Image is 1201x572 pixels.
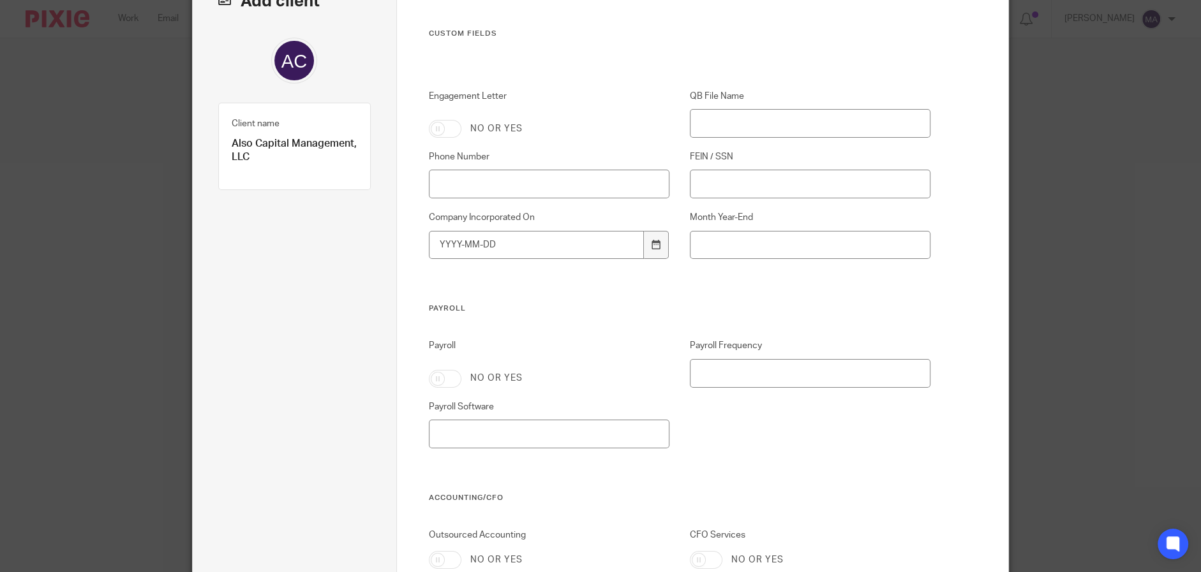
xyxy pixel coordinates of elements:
[470,122,523,135] label: No or yes
[271,38,317,84] img: svg%3E
[429,304,931,314] h3: Payroll
[690,529,931,541] label: CFO Services
[429,339,670,360] label: Payroll
[731,554,784,566] label: No or yes
[470,554,523,566] label: No or yes
[429,493,931,503] h3: Accounting/CFO
[690,339,931,352] label: Payroll Frequency
[429,211,670,224] label: Company Incorporated On
[232,117,280,130] label: Client name
[429,90,670,110] label: Engagement Letter
[429,150,670,163] label: Phone Number
[429,400,670,413] label: Payroll Software
[690,211,931,224] label: Month Year-End
[690,150,931,163] label: FEIN / SSN
[429,529,670,541] label: Outsourced Accounting
[470,372,523,385] label: No or yes
[690,90,931,103] label: QB File Name
[429,29,931,39] h3: Custom fields
[232,137,357,165] p: Also Capital Management, LLC
[429,231,645,260] input: YYYY-MM-DD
